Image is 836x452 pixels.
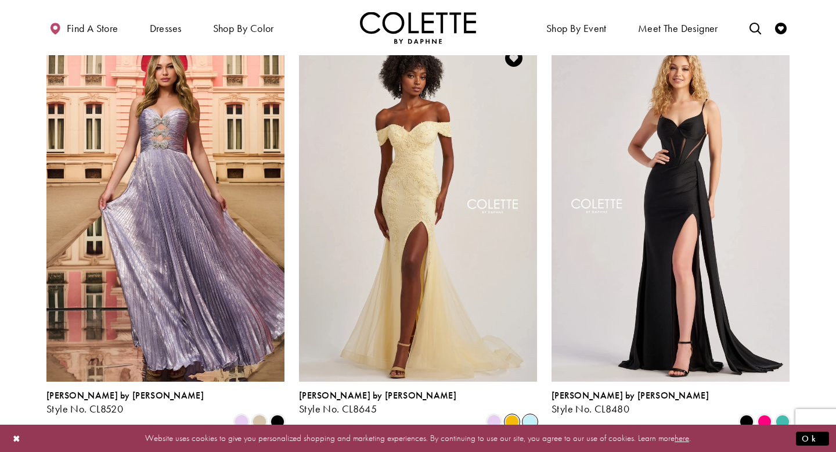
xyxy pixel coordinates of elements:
i: Black [271,415,284,429]
a: Meet the designer [635,12,721,44]
a: Find a store [46,12,121,44]
span: Find a store [67,23,118,34]
a: Visit Colette by Daphne Style No. CL8645 Page [299,35,537,381]
i: Hot Pink [758,415,772,429]
a: Visit Colette by Daphne Style No. CL8480 Page [552,35,790,381]
span: [PERSON_NAME] by [PERSON_NAME] [299,389,456,401]
span: [PERSON_NAME] by [PERSON_NAME] [46,389,204,401]
div: Colette by Daphne Style No. CL8645 [299,390,456,415]
i: Light Blue [523,415,537,429]
p: Website uses cookies to give you personalized shopping and marketing experiences. By continuing t... [84,431,752,446]
span: Meet the designer [638,23,718,34]
a: Visit Colette by Daphne Style No. CL8520 Page [46,35,284,381]
div: Colette by Daphne Style No. CL8480 [552,390,709,415]
span: Shop By Event [546,23,607,34]
span: Style No. CL8645 [299,402,377,415]
span: Shop by color [213,23,274,34]
span: Shop by color [210,12,277,44]
span: Dresses [147,12,185,44]
div: Colette by Daphne Style No. CL8520 [46,390,204,415]
i: Buttercup [505,415,519,429]
a: Add to Wishlist [502,46,526,70]
span: Shop By Event [543,12,610,44]
span: Style No. CL8520 [46,402,123,415]
i: Turquoise [776,415,790,429]
i: Black [740,415,754,429]
button: Submit Dialog [796,431,829,446]
button: Close Dialog [7,428,27,449]
a: Visit Home Page [360,12,476,44]
span: [PERSON_NAME] by [PERSON_NAME] [552,389,709,401]
span: Dresses [150,23,182,34]
span: Style No. CL8480 [552,402,629,415]
a: Toggle search [747,12,764,44]
i: Lilac [235,415,248,429]
i: Gold Dust [253,415,266,429]
i: Lilac [487,415,501,429]
img: Colette by Daphne [360,12,476,44]
a: here [675,432,689,444]
a: Check Wishlist [772,12,790,44]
